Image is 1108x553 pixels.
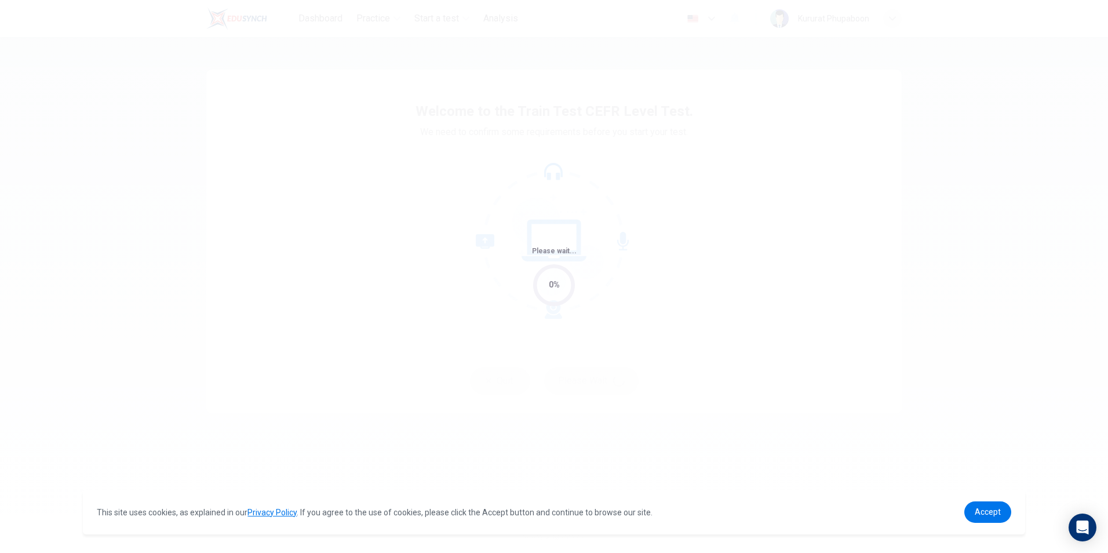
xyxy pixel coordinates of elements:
[247,508,297,517] a: Privacy Policy
[83,490,1025,534] div: cookieconsent
[975,507,1001,516] span: Accept
[549,278,560,292] div: 0%
[1069,514,1096,541] div: Open Intercom Messenger
[532,247,577,255] span: Please wait...
[964,501,1011,523] a: dismiss cookie message
[97,508,653,517] span: This site uses cookies, as explained in our . If you agree to the use of cookies, please click th...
